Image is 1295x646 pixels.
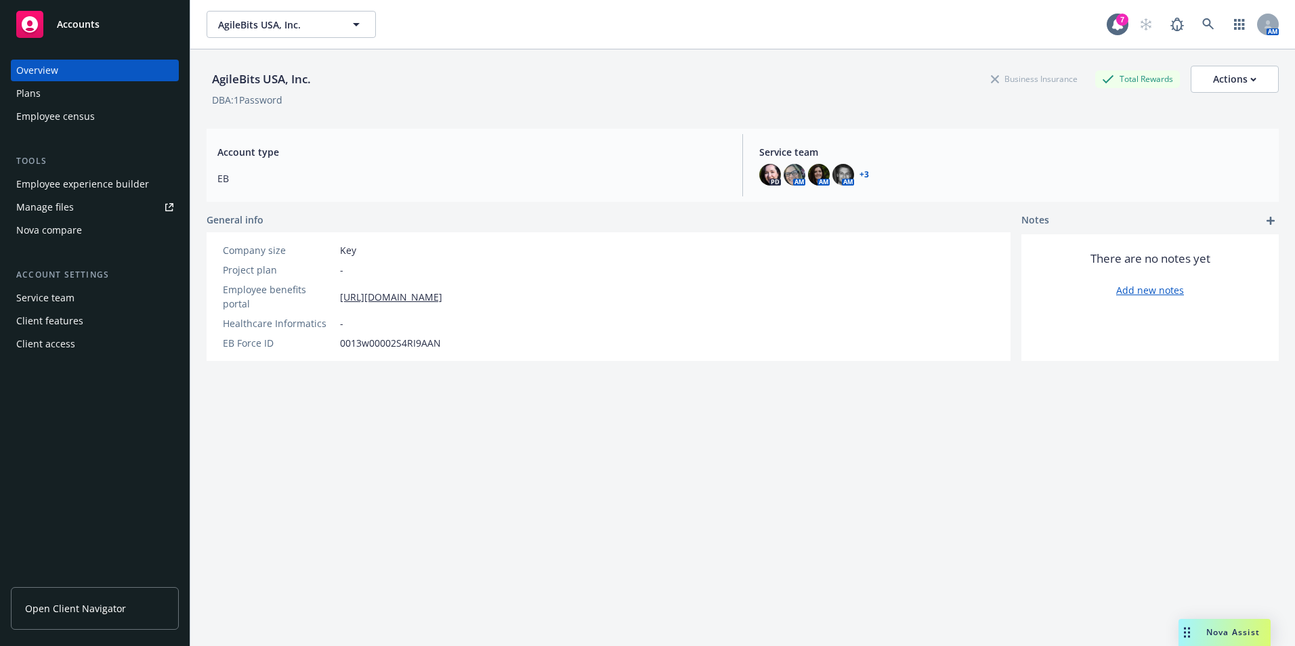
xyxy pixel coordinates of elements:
[1095,70,1180,87] div: Total Rewards
[1262,213,1279,229] a: add
[16,219,82,241] div: Nova compare
[1132,11,1160,38] a: Start snowing
[11,333,179,355] a: Client access
[1195,11,1222,38] a: Search
[1226,11,1253,38] a: Switch app
[11,196,179,218] a: Manage files
[759,164,781,186] img: photo
[25,601,126,616] span: Open Client Navigator
[1206,626,1260,638] span: Nova Assist
[784,164,805,186] img: photo
[340,290,442,304] a: [URL][DOMAIN_NAME]
[1213,66,1256,92] div: Actions
[11,106,179,127] a: Employee census
[808,164,830,186] img: photo
[11,60,179,81] a: Overview
[16,106,95,127] div: Employee census
[223,243,335,257] div: Company size
[340,243,356,257] span: Key
[16,287,75,309] div: Service team
[217,171,726,186] span: EB
[11,83,179,104] a: Plans
[207,213,263,227] span: General info
[223,336,335,350] div: EB Force ID
[340,336,441,350] span: 0013w00002S4RI9AAN
[223,316,335,330] div: Healthcare Informatics
[340,263,343,277] span: -
[16,60,58,81] div: Overview
[1191,66,1279,93] button: Actions
[223,282,335,311] div: Employee benefits portal
[207,11,376,38] button: AgileBits USA, Inc.
[1179,619,1195,646] div: Drag to move
[16,173,149,195] div: Employee experience builder
[1090,251,1210,267] span: There are no notes yet
[859,171,869,179] a: +3
[1116,283,1184,297] a: Add new notes
[57,19,100,30] span: Accounts
[1179,619,1271,646] button: Nova Assist
[11,5,179,43] a: Accounts
[340,316,343,330] span: -
[1164,11,1191,38] a: Report a Bug
[16,196,74,218] div: Manage files
[832,164,854,186] img: photo
[1116,14,1128,26] div: 7
[759,145,1268,159] span: Service team
[218,18,335,32] span: AgileBits USA, Inc.
[217,145,726,159] span: Account type
[11,173,179,195] a: Employee experience builder
[16,83,41,104] div: Plans
[11,268,179,282] div: Account settings
[223,263,335,277] div: Project plan
[11,310,179,332] a: Client features
[16,333,75,355] div: Client access
[212,93,282,107] div: DBA: 1Password
[16,310,83,332] div: Client features
[1021,213,1049,229] span: Notes
[11,287,179,309] a: Service team
[11,219,179,241] a: Nova compare
[984,70,1084,87] div: Business Insurance
[207,70,316,88] div: AgileBits USA, Inc.
[11,154,179,168] div: Tools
